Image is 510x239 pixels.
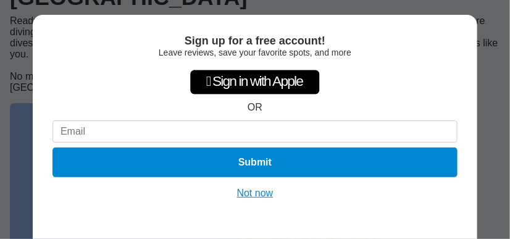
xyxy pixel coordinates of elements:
[248,102,262,113] div: OR
[190,70,320,94] div: Sign in with Apple
[233,187,277,199] button: Not now
[52,148,458,177] button: Submit
[52,48,458,57] div: Leave reviews, save your favorite spots, and more
[52,120,458,143] input: Email
[52,35,458,48] div: Sign up for a free account!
